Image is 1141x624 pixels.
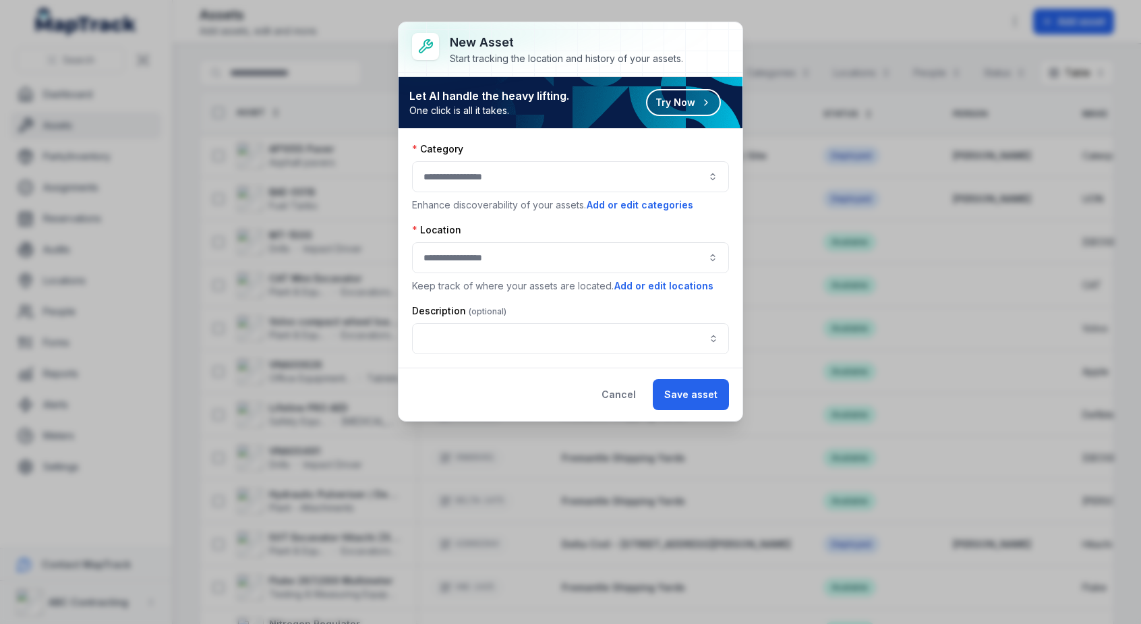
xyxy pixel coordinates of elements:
[409,88,569,104] strong: Let AI handle the heavy lifting.
[614,279,714,293] button: Add or edit locations
[412,304,506,318] label: Description
[586,198,694,212] button: Add or edit categories
[450,52,683,65] div: Start tracking the location and history of your assets.
[412,323,729,354] input: asset-add:description-label
[412,142,463,156] label: Category
[450,33,683,52] h3: New asset
[412,223,461,237] label: Location
[590,379,647,410] button: Cancel
[409,104,569,117] span: One click is all it takes.
[646,89,721,116] button: Try Now
[412,198,729,212] p: Enhance discoverability of your assets.
[653,379,729,410] button: Save asset
[412,279,729,293] p: Keep track of where your assets are located.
